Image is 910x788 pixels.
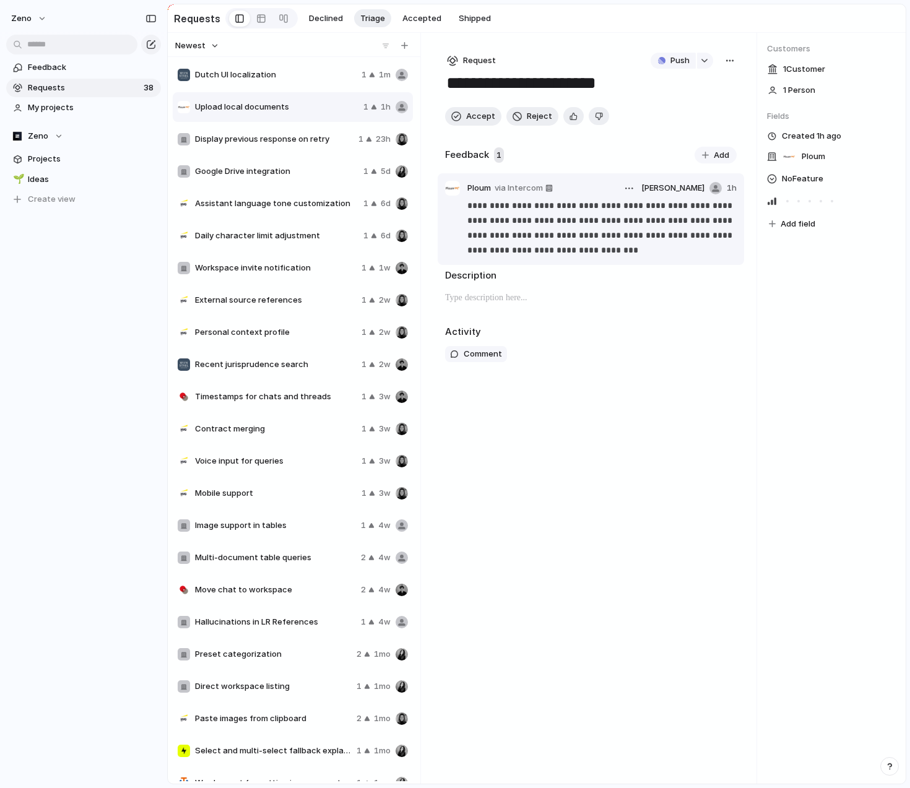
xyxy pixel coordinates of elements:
span: Daily character limit adjustment [195,230,358,242]
span: Multi-document table queries [195,552,356,564]
button: Add [695,147,737,164]
a: Feedback [6,58,161,77]
span: 1 Person [783,84,815,97]
button: Shipped [453,9,497,28]
button: Newest [173,38,221,54]
button: Push [651,53,696,69]
span: Reject [527,110,552,123]
span: Workspace invite notification [195,262,357,274]
span: Hallucinations in LR References [195,616,356,628]
span: Select and multi-select fallback explanation [195,745,352,757]
span: 1 [358,133,363,145]
span: Google Drive integration [195,165,358,178]
span: Newest [175,40,206,52]
a: Requests38 [6,79,161,97]
span: Timestamps for chats and threads [195,391,357,403]
span: Paste images from clipboard [195,712,352,725]
span: Assistant language tone customization [195,197,358,210]
span: Declined [309,12,343,25]
span: 1 [362,262,366,274]
span: Accepted [402,12,441,25]
span: Dutch UI localization [195,69,357,81]
span: 1 [363,230,368,242]
a: Projects [6,150,161,168]
span: 1mo [374,648,391,660]
span: 1 [362,69,366,81]
span: 1 [357,680,362,693]
span: Requests [28,82,140,94]
span: Voice input for queries [195,455,357,467]
span: Comment [464,348,502,360]
span: Preset categorization [195,648,352,660]
span: 23h [376,133,391,145]
span: 1h [381,101,391,113]
span: 1 [357,745,362,757]
a: via Intercom [492,181,555,196]
span: Ploum [467,182,491,194]
span: Recent jurisprudence search [195,358,357,371]
h2: Feedback [445,148,489,162]
span: 2w [379,294,391,306]
span: 2w [379,358,391,371]
span: 4w [378,519,391,532]
span: [PERSON_NAME] [641,182,704,194]
span: Add [714,149,729,162]
span: Ploum [802,150,825,163]
span: 2 [361,584,366,596]
span: Contract merging [195,423,357,435]
button: Declined [303,9,349,28]
span: Request [463,54,496,67]
h2: Description [445,269,737,283]
span: 4w [378,552,391,564]
span: Image support in tables [195,519,356,532]
button: Accept [445,107,501,126]
button: Add field [767,216,817,232]
span: 1w [379,262,391,274]
span: 1 [362,294,366,306]
span: 2 [357,648,362,660]
span: 5d [381,165,391,178]
span: 1 [362,455,366,467]
span: 1h [727,182,737,194]
span: Shipped [459,12,491,25]
span: Zeno [28,130,48,142]
button: Zeno [6,9,53,28]
span: Display previous response on retry [195,133,353,145]
span: 4w [378,616,391,628]
button: 🌱 [11,173,24,186]
span: Customers [767,43,896,55]
span: Accept [466,110,495,123]
span: 1 [362,326,366,339]
span: 2w [379,326,391,339]
span: 2 [357,712,362,725]
span: 1 [494,147,504,163]
span: Create view [28,193,76,206]
span: Created 1h ago [782,130,841,142]
span: Personal context profile [195,326,357,339]
span: 6d [381,230,391,242]
h2: Activity [445,325,481,339]
span: Zeno [11,12,32,25]
span: 1mo [374,745,391,757]
span: 1 [363,197,368,210]
button: Zeno [6,127,161,145]
span: Direct workspace listing [195,680,352,693]
span: 1 [363,165,368,178]
span: My projects [28,102,157,114]
span: 1 Customer [783,63,825,76]
div: 🌱 [13,172,22,186]
span: 38 [144,82,156,94]
a: My projects [6,98,161,117]
span: 1mo [374,712,391,725]
span: Triage [360,12,385,25]
span: 1mo [374,680,391,693]
span: 1 [362,391,366,403]
button: Comment [445,346,507,362]
span: 1 [361,519,366,532]
span: Feedback [28,61,157,74]
button: Accepted [396,9,448,28]
span: 3w [379,487,391,500]
span: Mobile support [195,487,357,500]
span: Move chat to workspace [195,584,356,596]
button: Request [445,53,498,69]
